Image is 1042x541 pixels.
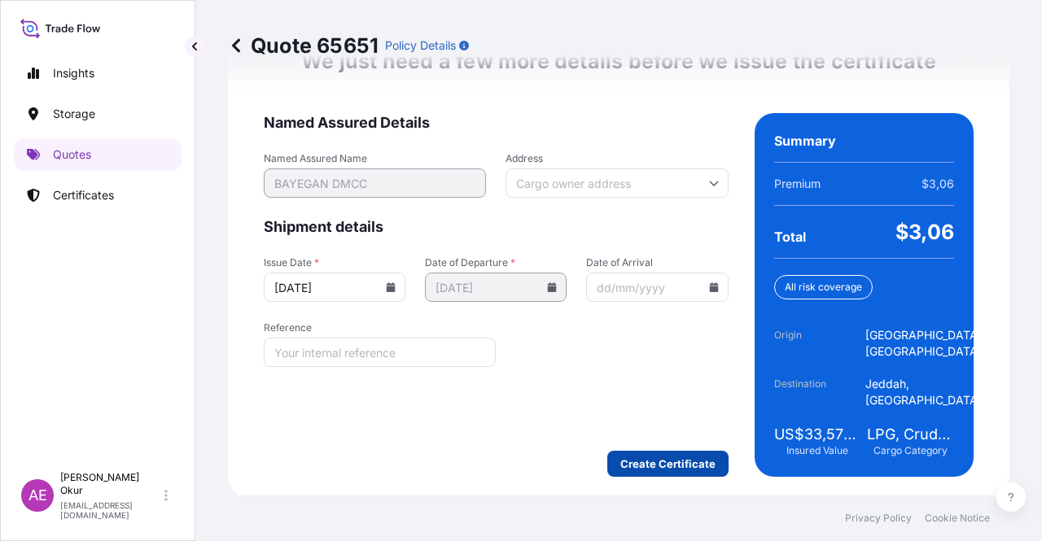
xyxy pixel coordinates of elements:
a: Certificates [14,179,182,212]
span: US$33,576.84 [774,425,861,444]
span: Issue Date [264,256,405,269]
span: Destination [774,376,865,408]
span: Named Assured Name [264,152,486,165]
p: Quote 65651 [228,33,379,59]
a: Quotes [14,138,182,171]
span: Cargo Category [873,444,948,457]
a: Privacy Policy [845,512,912,525]
p: Certificates [53,187,114,203]
input: dd/mm/yyyy [586,273,728,302]
span: AE [28,487,47,504]
input: Your internal reference [264,338,496,367]
p: Insights [53,65,94,81]
span: Summary [774,133,836,149]
a: Insights [14,57,182,89]
p: [PERSON_NAME] Okur [60,471,161,497]
input: Cargo owner address [506,168,728,198]
span: Date of Departure [425,256,567,269]
input: dd/mm/yyyy [425,273,567,302]
span: LPG, Crude Oil, Utility Fuel, Mid Distillates and Specialities, Fertilisers [867,425,954,444]
p: [EMAIL_ADDRESS][DOMAIN_NAME] [60,500,161,520]
span: Premium [774,176,821,192]
span: Origin [774,327,865,360]
span: Insured Value [786,444,848,457]
p: Storage [53,106,95,122]
span: Date of Arrival [586,256,728,269]
a: Storage [14,98,182,130]
input: dd/mm/yyyy [264,273,405,302]
span: $3,06 [922,176,954,192]
p: Policy Details [385,37,456,54]
span: Shipment details [264,217,729,237]
span: [GEOGRAPHIC_DATA], [GEOGRAPHIC_DATA] [865,327,985,360]
span: Reference [264,321,496,334]
span: Named Assured Details [264,113,729,133]
span: Total [774,229,806,245]
p: Quotes [53,146,91,163]
a: Cookie Notice [925,512,990,525]
div: All risk coverage [774,275,873,299]
p: Create Certificate [620,456,716,472]
span: Jeddah, [GEOGRAPHIC_DATA] [865,376,985,408]
span: Address [506,152,728,165]
button: Create Certificate [607,451,729,477]
span: $3,06 [895,219,954,245]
